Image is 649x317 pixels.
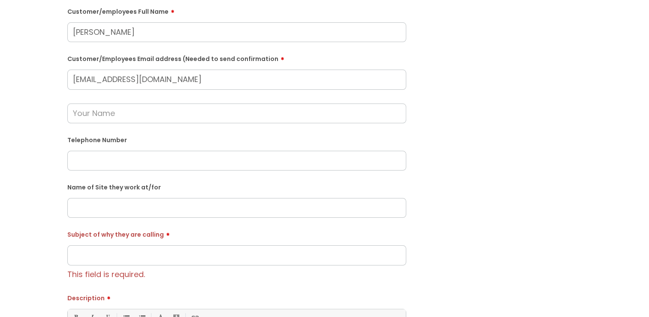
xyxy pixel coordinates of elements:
label: Customer/employees Full Name [67,5,406,15]
input: Your Name [67,104,406,123]
input: Email [67,70,406,89]
label: Telephone Number [67,135,406,144]
label: Customer/Employees Email address (Needed to send confirmation [67,52,406,63]
div: This field is required. [67,265,406,281]
label: Description [67,292,406,302]
label: Subject of why they are calling [67,228,406,238]
label: Name of Site they work at/for [67,182,406,191]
